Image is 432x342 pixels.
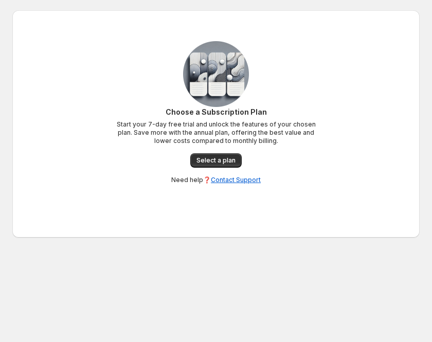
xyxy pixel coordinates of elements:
p: Start your 7-day free trial and unlock the features of your chosen plan. Save more with the annua... [113,120,319,145]
span: Select a plan [196,156,236,165]
p: Need help❓ [171,176,261,184]
iframe: Tidio Chat [379,276,427,324]
a: Contact Support [211,176,261,184]
a: Select a plan [190,153,242,168]
p: Choose a Subscription Plan [113,107,319,117]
